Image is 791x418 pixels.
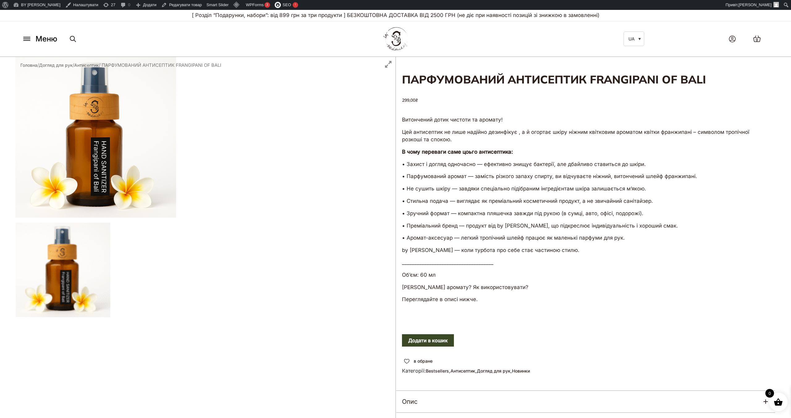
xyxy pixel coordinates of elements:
span: UA [628,36,635,41]
h1: ПАРФУМОВАНИЙ АНТИСЕПТИК FRANGIPANI OF BALI [396,57,776,87]
p: • Стильна подача — виглядає як преміальний косметичний продукт, а не звичайний санітайзер. [402,198,769,205]
a: в обране [402,358,435,364]
p: • Захист і догляд одночасно — ефективно знищує бактерії, але дбайливо ставиться до шкіри. [402,161,769,168]
p: • Парфумований аромат — замість різкого запаху спирту, ви відчуваєте ніжний, витончений шлейф фра... [402,173,769,180]
div: 3 [264,2,270,8]
button: Меню [20,33,59,45]
img: unfavourite.svg [404,359,409,364]
p: • Не сушить шкіру — завдяки спеціально підібраним інгредієнтам шкіра залишається м’якою. [402,185,769,193]
span: [PERSON_NAME] [738,2,772,7]
bdi: 299,00 [402,97,418,103]
p: • Аромат-аксесуар — легкий тропічний шлейф працює як маленькі парфуми для рук. [402,234,769,242]
a: Головна [20,62,37,68]
strong: В чому переваги саме цоьго антисептика: [402,149,513,155]
p: [PERSON_NAME] аромату? Як використовувати? [402,284,769,291]
p: • Преміальний бренд — продукт від by [PERSON_NAME], що підкреслює індивідуальність і хороший смак. [402,222,769,230]
p: [ Розділ “Подарунки, набори”: від 899 грн за три продукти ] БЕЗКОШТОВНА ДОСТАВКА ВІД 2500 ГРН (не... [20,10,771,21]
div: ! [293,2,298,8]
h5: Опис [402,397,417,406]
a: Догляд для рук [39,62,73,68]
span: в обране [414,358,433,364]
p: Переглядайте в описі нижче. [402,296,769,303]
button: Додати в кошик [402,334,454,347]
p: Витончений дотик чистоти та аромату! [402,116,769,124]
span: Меню [36,33,57,45]
img: BY SADOVSKIY [383,27,408,50]
span: SEO [283,2,291,7]
a: Антисептик [450,368,475,373]
span: 0 [765,389,774,398]
a: Догляд для рук [477,368,510,373]
p: Обʼєм: 60 мл [402,271,769,279]
a: UA [624,32,644,46]
span: ₴ [415,97,418,103]
a: 0 [747,29,767,49]
a: Новинки [512,368,530,373]
p: _____________________________________ [402,259,769,267]
p: • Зручний формат — компактна пляшечка завжди під рукою (в сумці, авто, офісі, подорожі). [402,210,769,217]
p: by [PERSON_NAME] — коли турбота про себе стає частиною стилю. [402,247,769,254]
p: Цей антисептик не лише надійно дезинфікує , а й огортає шкіру ніжним квітковим ароматом квітки фр... [402,129,769,143]
nav: Breadcrumb [20,62,221,69]
a: Антисептик [74,62,99,68]
span: 0 [756,37,758,43]
span: Категорії: , , , [402,367,769,374]
a: Bestsellers [426,368,449,373]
